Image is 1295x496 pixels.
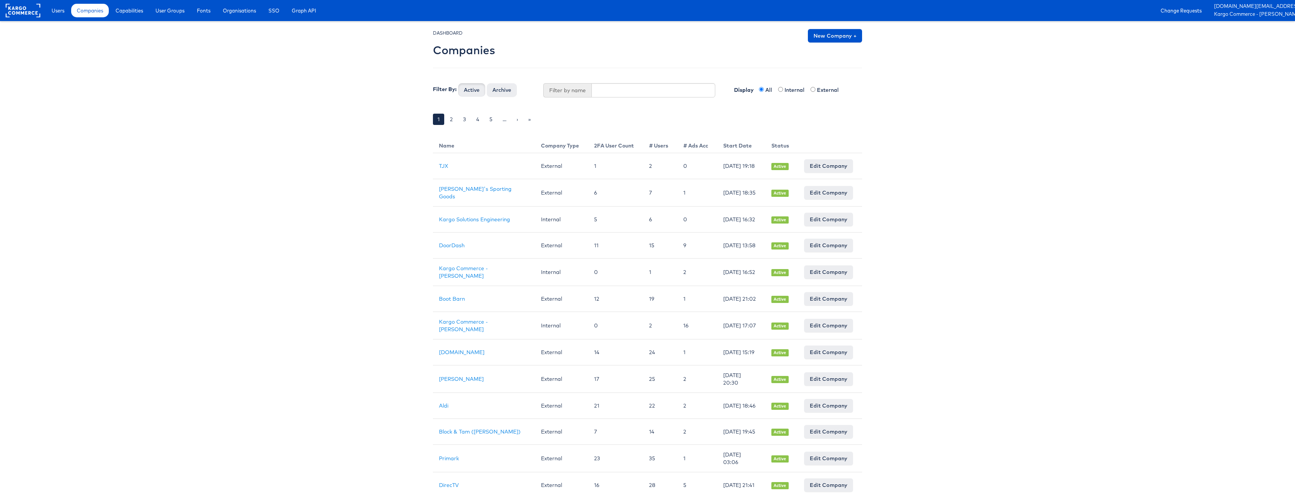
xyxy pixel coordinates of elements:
a: Capabilities [110,4,149,17]
td: [DATE] 21:02 [717,286,765,312]
td: Internal [535,312,588,339]
td: External [535,393,588,419]
a: 2 [445,114,457,125]
a: 1 [433,114,444,125]
a: Kargo Commerce - [PERSON_NAME] [1214,11,1289,18]
a: Primark [439,455,459,462]
a: Edit Company [804,452,853,465]
td: 6 [643,207,677,233]
td: 0 [677,153,717,179]
a: 3 [459,114,471,125]
td: 35 [643,445,677,472]
a: [PERSON_NAME] [439,376,484,382]
a: [PERSON_NAME]'s Sporting Goods [439,186,512,200]
td: 0 [588,312,643,339]
th: # Users [643,136,677,153]
span: User Groups [155,7,184,14]
td: External [535,286,588,312]
td: 1 [677,339,717,365]
td: Internal [535,259,588,286]
span: Active [771,429,789,436]
a: Aldi [439,402,448,409]
td: 1 [677,286,717,312]
a: [DOMAIN_NAME] [439,349,484,356]
a: 4 [472,114,484,125]
th: Company Type [535,136,588,153]
span: Users [52,7,64,14]
span: Active [771,323,789,330]
td: External [535,179,588,207]
td: 2 [677,393,717,419]
td: [DATE] 18:46 [717,393,765,419]
td: 17 [588,365,643,393]
td: 7 [643,179,677,207]
a: Edit Company [804,372,853,386]
small: DASHBOARD [433,30,463,36]
td: [DATE] 16:32 [717,207,765,233]
a: Block & Tam ([PERSON_NAME]) [439,428,521,435]
label: All [765,86,777,94]
td: 12 [588,286,643,312]
td: 24 [643,339,677,365]
a: Kargo Commerce - [PERSON_NAME] [439,265,488,279]
a: SSO [263,4,285,17]
td: 19 [643,286,677,312]
a: Edit Company [804,265,853,279]
td: 22 [643,393,677,419]
td: [DATE] 13:58 [717,233,765,259]
a: New Company + [808,29,862,43]
th: Name [433,136,535,153]
span: Active [771,190,789,197]
h2: Companies [433,44,495,56]
a: Companies [71,4,109,17]
td: [DATE] 19:45 [717,419,765,445]
td: 2 [643,312,677,339]
span: Active [771,242,789,250]
td: 1 [643,259,677,286]
td: 1 [677,445,717,472]
button: Archive [487,83,517,97]
span: Active [771,349,789,356]
a: Edit Company [804,345,853,359]
th: # Ads Acc [677,136,717,153]
a: Edit Company [804,213,853,226]
td: 2 [643,153,677,179]
a: DoorDash [439,242,465,249]
span: Active [771,482,789,489]
a: » [524,114,535,125]
a: 5 [485,114,497,125]
td: 23 [588,445,643,472]
a: Organisations [217,4,262,17]
label: Display [727,83,757,94]
td: External [535,153,588,179]
td: 2 [677,259,717,286]
a: Fonts [191,4,216,17]
label: Internal [785,86,809,94]
a: Edit Company [804,239,853,252]
td: 1 [677,179,717,207]
span: Fonts [197,7,210,14]
span: Filter by name [543,83,591,97]
td: 6 [588,179,643,207]
td: 0 [677,207,717,233]
td: 0 [588,259,643,286]
td: [DATE] 18:35 [717,179,765,207]
td: [DATE] 19:18 [717,153,765,179]
a: Edit Company [804,159,853,173]
span: Active [771,376,789,383]
td: 15 [643,233,677,259]
span: Active [771,216,789,224]
th: 2FA User Count [588,136,643,153]
a: TJX [439,163,448,169]
td: [DATE] 15:19 [717,339,765,365]
td: External [535,365,588,393]
a: Edit Company [804,292,853,306]
button: Active [458,83,485,97]
a: Graph API [286,4,322,17]
td: 2 [677,419,717,445]
span: Capabilities [116,7,143,14]
td: Internal [535,207,588,233]
label: Filter By: [433,85,457,93]
a: User Groups [150,4,190,17]
th: Start Date [717,136,765,153]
